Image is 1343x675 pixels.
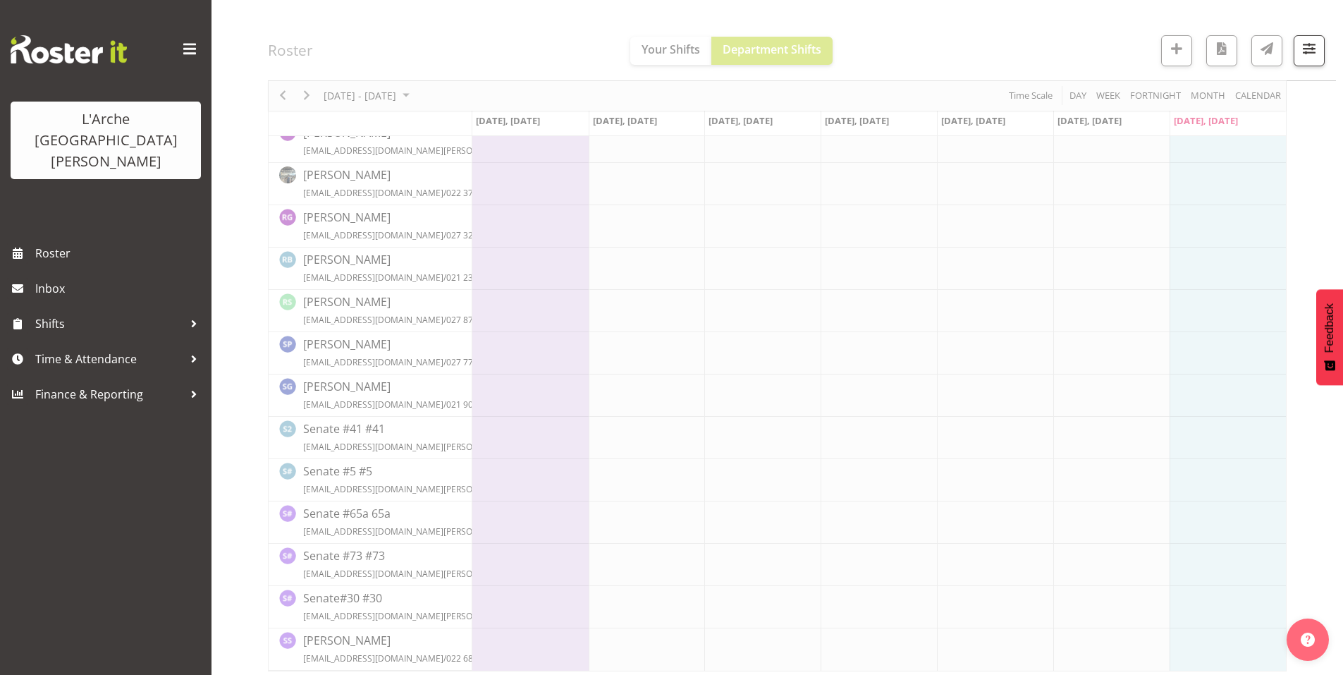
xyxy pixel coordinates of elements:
img: help-xxl-2.png [1301,633,1315,647]
img: Rosterit website logo [11,35,127,63]
button: Filter Shifts [1294,35,1325,66]
span: Feedback [1323,303,1336,353]
span: Finance & Reporting [35,384,183,405]
div: L'Arche [GEOGRAPHIC_DATA][PERSON_NAME] [25,109,187,172]
button: Feedback - Show survey [1316,289,1343,385]
span: Roster [35,243,204,264]
span: Shifts [35,313,183,334]
span: Time & Attendance [35,348,183,370]
span: Inbox [35,278,204,299]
